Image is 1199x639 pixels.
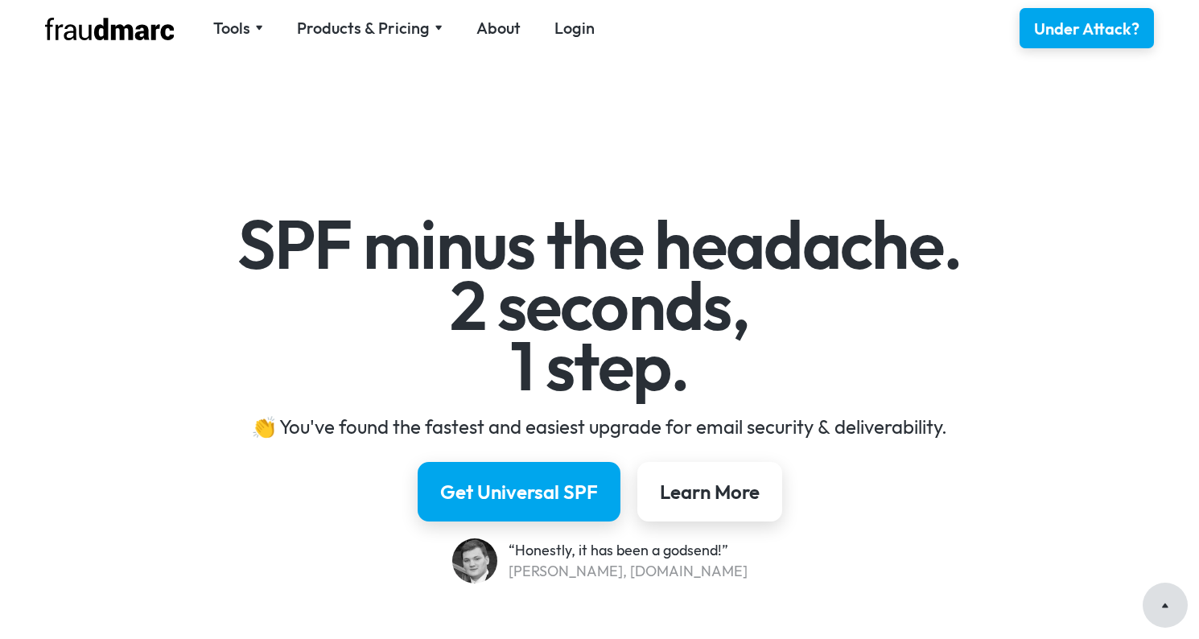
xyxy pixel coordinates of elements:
[133,414,1067,439] div: 👏 You've found the fastest and easiest upgrade for email security & deliverability.
[476,17,521,39] a: About
[297,17,443,39] div: Products & Pricing
[509,561,748,582] div: [PERSON_NAME], [DOMAIN_NAME]
[1034,18,1139,40] div: Under Attack?
[133,214,1067,397] h1: SPF minus the headache. 2 seconds, 1 step.
[1020,8,1154,48] a: Under Attack?
[418,462,620,522] a: Get Universal SPF
[554,17,595,39] a: Login
[440,479,598,505] div: Get Universal SPF
[660,479,760,505] div: Learn More
[509,540,748,561] div: “Honestly, it has been a godsend!”
[213,17,263,39] div: Tools
[637,462,782,522] a: Learn More
[213,17,250,39] div: Tools
[297,17,430,39] div: Products & Pricing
